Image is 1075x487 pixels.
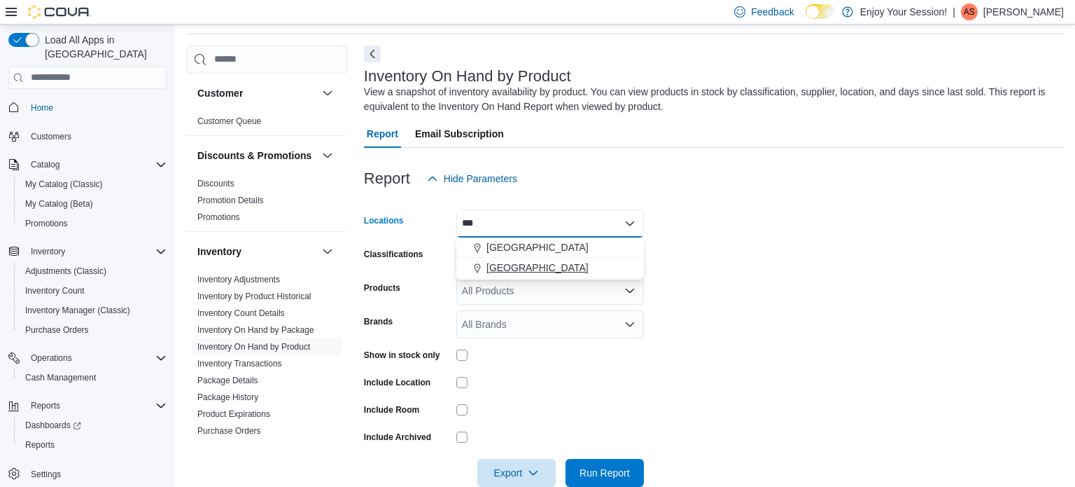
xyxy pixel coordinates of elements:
a: Settings [25,466,66,483]
button: Run Report [565,459,644,487]
button: My Catalog (Beta) [14,194,172,214]
h3: Inventory [197,245,241,259]
span: Adjustments (Classic) [25,266,106,277]
a: Adjustments (Classic) [20,263,112,280]
span: Inventory [25,243,167,260]
span: Product Expirations [197,409,270,420]
span: Cash Management [25,372,96,383]
label: Products [364,282,400,294]
span: Operations [25,350,167,366]
a: Promotions [20,215,73,232]
span: My Catalog (Beta) [20,196,167,212]
button: Inventory [197,245,316,259]
a: Inventory Count [20,282,90,299]
button: Inventory [319,243,336,260]
button: Hide Parameters [421,165,523,193]
button: Catalog [3,155,172,174]
a: Customer Queue [197,116,261,126]
span: Adjustments (Classic) [20,263,167,280]
span: Inventory On Hand by Package [197,324,314,336]
h3: Customer [197,86,243,100]
a: Inventory On Hand by Product [197,342,310,352]
button: My Catalog (Classic) [14,174,172,194]
span: Purchase Orders [20,322,167,338]
button: Settings [3,463,172,483]
a: Discounts [197,179,234,188]
span: Settings [25,465,167,482]
input: Dark Mode [806,4,835,19]
a: Product Expirations [197,409,270,419]
img: Cova [28,5,91,19]
span: My Catalog (Classic) [20,176,167,193]
span: Inventory Manager (Classic) [25,305,130,316]
button: Purchase Orders [14,320,172,340]
span: Inventory [31,246,65,257]
button: Home [3,97,172,118]
span: Customer Queue [197,116,261,127]
span: Cash Management [20,369,167,386]
h3: Discounts & Promotions [197,149,311,163]
span: Load All Apps in [GEOGRAPHIC_DATA] [39,33,167,61]
span: Run Report [579,466,630,480]
button: Customer [319,85,336,102]
label: Locations [364,215,404,226]
button: Customers [3,126,172,146]
div: Inventory [186,271,347,479]
a: Reports [20,437,60,453]
button: Inventory [25,243,71,260]
a: My Catalog (Beta) [20,196,99,212]
button: Discounts & Promotions [197,149,316,163]
span: Operations [31,352,72,364]
span: Inventory Manager (Classic) [20,302,167,319]
span: Customers [25,128,167,145]
span: Promotions [25,218,68,229]
a: Promotions [197,212,240,222]
div: Ana Saric [961,4,978,20]
button: [GEOGRAPHIC_DATA] [456,238,644,258]
span: Purchase Orders [25,324,89,336]
a: Cash Management [20,369,101,386]
span: My Catalog (Classic) [25,179,103,190]
button: Cash Management [14,368,172,387]
label: Include Archived [364,432,431,443]
p: | [953,4,955,20]
a: Inventory Count Details [197,308,285,318]
a: My Catalog (Classic) [20,176,108,193]
a: Inventory Transactions [197,359,282,369]
a: Dashboards [20,417,87,434]
span: Home [31,102,53,114]
span: Inventory by Product Historical [197,291,311,302]
span: Purchase Orders [197,425,261,437]
span: Package History [197,392,258,403]
span: Reports [31,400,60,411]
div: View a snapshot of inventory availability by product. You can view products in stock by classific... [364,85,1057,114]
span: Inventory Transactions [197,358,282,369]
span: Catalog [31,159,59,170]
button: Operations [3,348,172,368]
span: Package Details [197,375,258,386]
button: Reports [25,397,66,414]
button: Reports [14,435,172,455]
span: [GEOGRAPHIC_DATA] [486,261,589,275]
span: Export [486,459,547,487]
span: Promotions [20,215,167,232]
span: Settings [31,469,61,480]
a: Customers [25,128,77,145]
label: Show in stock only [364,350,440,361]
button: Operations [25,350,78,366]
span: Dashboards [20,417,167,434]
a: Inventory Manager (Classic) [20,302,136,319]
button: Adjustments (Classic) [14,261,172,281]
button: Close list of options [624,218,635,229]
p: [PERSON_NAME] [983,4,1064,20]
span: [GEOGRAPHIC_DATA] [486,240,589,254]
a: Promotion Details [197,196,264,205]
a: Package History [197,392,258,402]
div: Discounts & Promotions [186,175,347,231]
label: Classifications [364,249,423,260]
button: Inventory Count [14,281,172,301]
span: Discounts [197,178,234,189]
div: Customer [186,113,347,135]
a: Inventory On Hand by Package [197,325,314,335]
span: Feedback [751,5,794,19]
